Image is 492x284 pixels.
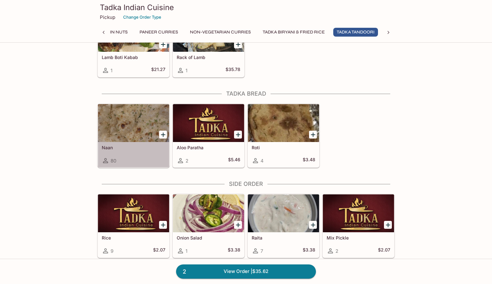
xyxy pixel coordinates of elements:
h4: Tadka Bread [97,90,395,97]
a: Mix Pickle2$2.07 [323,194,394,258]
div: Naan [98,104,169,142]
span: 7 [260,248,263,254]
span: 2 [179,267,190,276]
h5: Naan [102,145,165,150]
h5: Lamb Boti Kabab [102,55,165,60]
button: Tadka Tandoori [333,28,378,37]
button: Add Onion Salad [234,221,242,229]
button: Add Rack of Lamb [234,40,242,48]
a: Rack of Lamb1$35.78 [173,14,244,77]
h5: Onion Salad [177,235,240,240]
button: Paneer Curries [136,28,181,37]
button: Add Aloo Paratha [234,131,242,139]
div: Rack of Lamb [173,14,244,52]
h5: Aloo Paratha [177,145,240,150]
h5: $3.48 [303,157,315,164]
button: Tadka Biryani & Fried Rice [259,28,328,37]
span: 2 [335,248,338,254]
h5: $3.38 [228,247,240,255]
span: 1 [111,68,112,74]
p: Pickup [100,14,115,20]
a: Aloo Paratha2$5.46 [173,104,244,168]
button: Change Order Type [120,12,164,22]
div: Raita [248,194,319,232]
button: Add Mix Pickle [384,221,392,229]
div: Roti [248,104,319,142]
div: Lamb Boti Kabab [98,14,169,52]
span: 9 [111,248,113,254]
div: Aloo Paratha [173,104,244,142]
h5: Rice [102,235,165,240]
h5: $5.46 [228,157,240,164]
span: 80 [111,158,116,164]
span: 1 [186,248,187,254]
button: Non-Vegetarian Curries [186,28,254,37]
h5: Rack of Lamb [177,55,240,60]
a: 2View Order |$35.62 [176,264,316,278]
h4: Side Order [97,180,395,187]
h5: Roti [252,145,315,150]
a: Roti4$3.48 [248,104,319,168]
a: Raita7$3.38 [248,194,319,258]
button: Add Rice [159,221,167,229]
h5: $2.07 [378,247,390,255]
h5: $3.38 [303,247,315,255]
h5: $35.78 [226,67,240,74]
h5: Mix Pickle [327,235,390,240]
span: 4 [260,158,264,164]
a: Lamb Boti Kabab1$21.27 [98,14,169,77]
div: Rice [98,194,169,232]
a: Naan80 [98,104,169,168]
h5: $2.07 [153,247,165,255]
a: Onion Salad1$3.38 [173,194,244,258]
div: Mix Pickle [323,194,394,232]
a: Rice9$2.07 [98,194,169,258]
h5: Raita [252,235,315,240]
button: Add Naan [159,131,167,139]
button: Add Raita [309,221,317,229]
h5: $21.27 [151,67,165,74]
div: Onion Salad [173,194,244,232]
h3: Tadka Indian Cuisine [100,3,392,12]
span: 2 [186,158,188,164]
span: 1 [186,68,187,74]
button: Add Lamb Boti Kabab [159,40,167,48]
button: Add Roti [309,131,317,139]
